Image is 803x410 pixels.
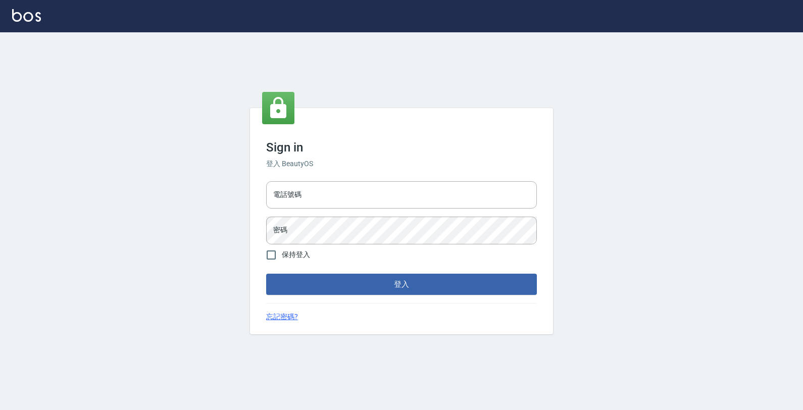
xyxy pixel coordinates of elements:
a: 忘記密碼? [266,312,298,322]
button: 登入 [266,274,537,295]
h3: Sign in [266,140,537,155]
span: 保持登入 [282,249,310,260]
img: Logo [12,9,41,22]
h6: 登入 BeautyOS [266,159,537,169]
